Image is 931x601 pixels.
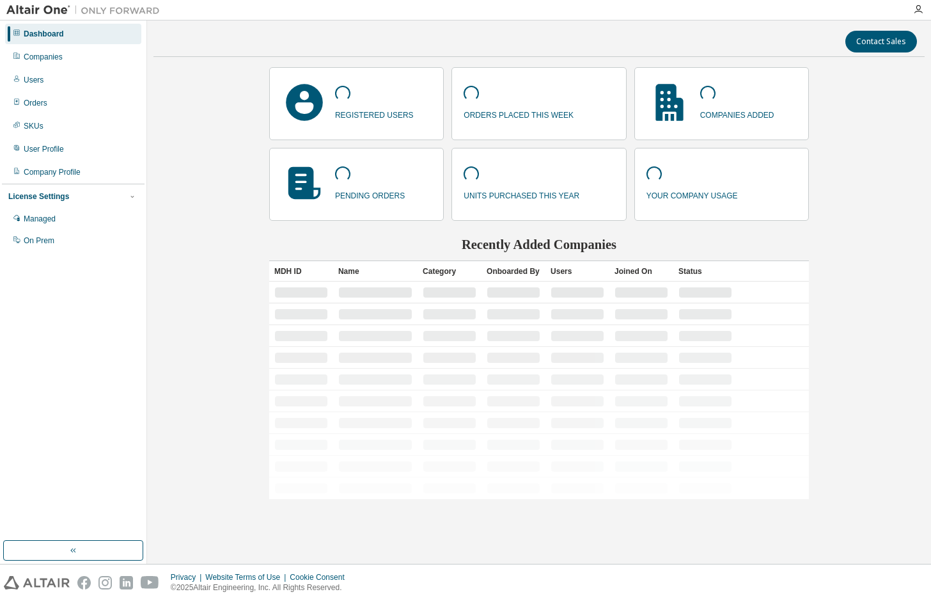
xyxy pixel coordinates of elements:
div: Users [24,75,43,85]
p: units purchased this year [464,187,579,202]
div: License Settings [8,191,69,202]
div: Orders [24,98,47,108]
img: instagram.svg [98,576,112,589]
img: Altair One [6,4,166,17]
div: Status [678,261,732,282]
div: Onboarded By [487,261,540,282]
div: Name [338,261,412,282]
div: Companies [24,52,63,62]
p: pending orders [335,187,405,202]
div: MDH ID [274,261,328,282]
div: Category [423,261,476,282]
div: Privacy [171,572,205,582]
div: Company Profile [24,167,81,177]
p: your company usage [646,187,738,202]
p: © 2025 Altair Engineering, Inc. All Rights Reserved. [171,582,352,593]
div: User Profile [24,144,64,154]
div: Joined On [614,261,668,282]
p: orders placed this week [464,106,574,121]
img: youtube.svg [141,576,159,589]
p: companies added [700,106,774,121]
div: On Prem [24,236,54,246]
h2: Recently Added Companies [269,236,809,253]
div: Cookie Consent [290,572,352,582]
img: altair_logo.svg [4,576,70,589]
div: Dashboard [24,29,64,39]
img: linkedin.svg [120,576,133,589]
div: Managed [24,214,56,224]
div: SKUs [24,121,43,131]
div: Website Terms of Use [205,572,290,582]
p: registered users [335,106,414,121]
img: facebook.svg [77,576,91,589]
div: Users [551,261,604,282]
button: Contact Sales [845,31,917,52]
